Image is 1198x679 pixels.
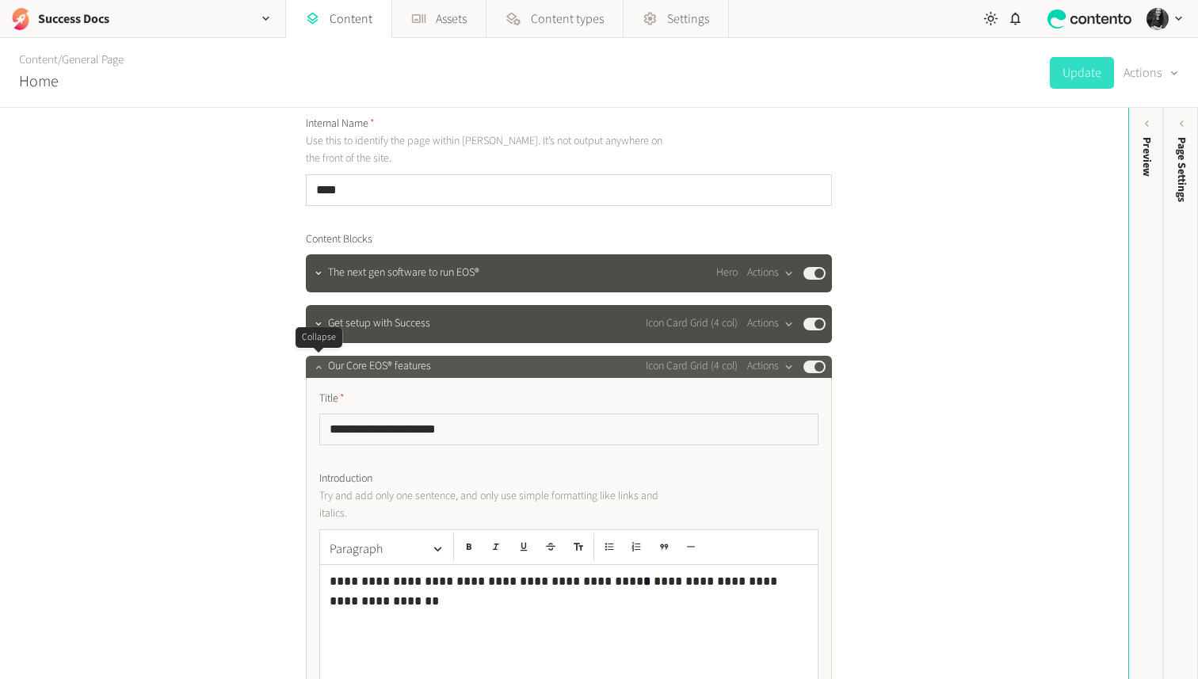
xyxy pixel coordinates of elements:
button: Actions [747,357,794,376]
button: Actions [747,315,794,334]
span: Internal Name [306,116,375,132]
span: Icon Card Grid (4 col) [646,358,738,375]
img: Hollie Duncan [1146,8,1169,30]
h2: Home [19,70,59,93]
div: Collapse [296,327,342,348]
button: Actions [747,264,794,283]
span: / [58,51,62,68]
span: Title [319,391,345,407]
h2: Success Docs [38,10,109,29]
span: The next gen software to run EOS® [328,265,479,281]
button: Paragraph [323,533,450,565]
span: Hero [716,265,738,281]
span: Icon Card Grid (4 col) [646,315,738,332]
div: Preview [1139,137,1155,177]
span: Content types [531,10,604,29]
span: Content Blocks [306,231,372,248]
button: Actions [1124,57,1179,89]
span: Introduction [319,471,372,487]
button: Update [1050,57,1114,89]
p: Use this to identify the page within [PERSON_NAME]. It’s not output anywhere on the front of the ... [306,132,666,168]
img: Success Docs [10,8,32,30]
span: Settings [667,10,709,29]
span: Get setup with Success [328,315,430,332]
p: Try and add only one sentence, and only use simple formatting like links and italics. [319,487,680,523]
a: General Page [62,51,124,68]
a: Content [19,51,58,68]
span: Page Settings [1173,137,1190,202]
span: Our Core EOS® features [328,358,431,375]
